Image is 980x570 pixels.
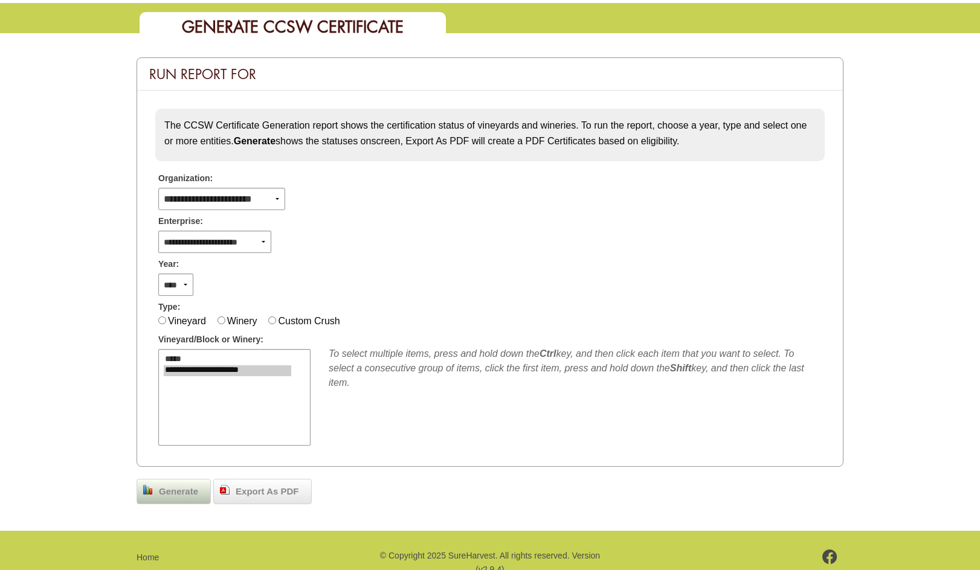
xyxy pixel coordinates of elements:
span: Export As PDF [230,485,305,499]
label: Winery [227,316,257,326]
span: Type: [158,301,180,313]
span: Year: [158,258,179,271]
p: The CCSW Certificate Generation report shows the certification status of vineyards and wineries. ... [164,118,816,149]
strong: Generate [234,136,276,146]
img: doc_pdf.png [220,485,230,495]
div: Run Report For [137,58,843,91]
div: To select multiple items, press and hold down the key, and then click each item that you want to ... [329,347,822,390]
a: Export As PDF [213,479,311,504]
span: Generate [153,485,204,499]
a: Generate [137,479,211,504]
label: Custom Crush [278,316,340,326]
img: footer-facebook.png [822,549,837,564]
span: Organization: [158,172,213,185]
span: Enterprise: [158,215,203,228]
b: Ctrl [540,348,556,359]
span: Vineyard/Block or Winery: [158,333,263,346]
a: Home [137,552,159,562]
span: Generate CCSW Certificate [182,16,404,37]
b: Shift [670,363,692,373]
label: Vineyard [168,316,206,326]
img: chart_bar.png [143,485,153,495]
